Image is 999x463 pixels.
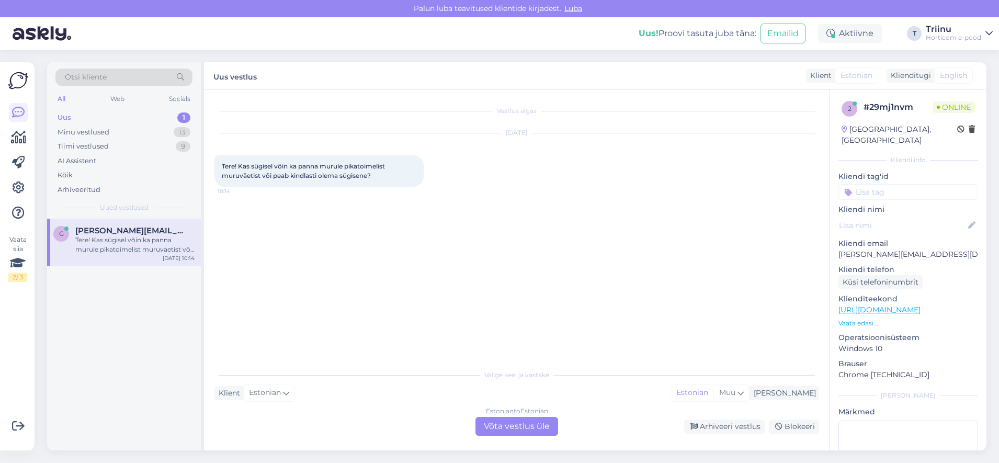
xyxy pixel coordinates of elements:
p: Operatsioonisüsteem [838,332,978,343]
span: Online [933,101,975,113]
div: Socials [167,92,192,106]
span: 10:14 [218,187,257,195]
label: Uus vestlus [213,69,257,83]
div: [DATE] [214,128,819,138]
div: Aktiivne [818,24,882,43]
p: Kliendi telefon [838,264,978,275]
div: Kõik [58,170,73,180]
div: Arhiveeri vestlus [684,420,765,434]
div: Minu vestlused [58,127,109,138]
span: Estonian [249,387,281,399]
p: Brauser [838,358,978,369]
div: Küsi telefoninumbrit [838,275,923,289]
div: Web [108,92,127,106]
span: Muu [719,388,735,397]
div: Blokeeri [769,420,819,434]
div: Arhiveeritud [58,185,100,195]
div: Estonian [671,385,713,401]
div: 9 [176,141,190,152]
div: [GEOGRAPHIC_DATA], [GEOGRAPHIC_DATA] [842,124,957,146]
p: Klienditeekond [838,293,978,304]
p: Märkmed [838,406,978,417]
div: Klient [214,388,240,399]
span: Luba [561,4,585,13]
span: 2 [848,105,852,112]
b: Uus! [639,28,659,38]
span: g [59,230,64,238]
div: 13 [174,127,190,138]
div: AI Assistent [58,156,96,166]
p: Vaata edasi ... [838,319,978,328]
button: Emailid [760,24,805,43]
div: Klient [806,70,832,81]
div: [DATE] 10:14 [163,254,195,262]
p: Kliendi email [838,238,978,249]
div: Tere! Kas sügisel võin ka panna murule pikatoimelist muruväetist või peab kindlasti olema sügisene? [75,235,195,254]
span: Otsi kliente [65,72,107,83]
div: Vaata siia [8,235,27,282]
div: Klienditugi [887,70,931,81]
div: Vestlus algas [214,106,819,116]
div: T [907,26,922,41]
div: Tiimi vestlused [58,141,109,152]
span: Tere! Kas sügisel võin ka panna murule pikatoimelist muruväetist või peab kindlasti olema sügisene? [222,162,387,179]
div: 2 / 3 [8,273,27,282]
span: gerta.noormäe@gmail.com [75,226,184,235]
div: # 29mj1nvm [864,101,933,114]
div: 1 [177,112,190,123]
a: [URL][DOMAIN_NAME] [838,305,921,314]
div: Uus [58,112,71,123]
p: Kliendi tag'id [838,171,978,182]
div: All [55,92,67,106]
a: TriinuHorticom e-pood [926,25,993,42]
p: [PERSON_NAME][EMAIL_ADDRESS][DOMAIN_NAME] [838,249,978,260]
div: Horticom e-pood [926,33,981,42]
div: Kliendi info [838,155,978,165]
span: Estonian [841,70,872,81]
div: Triinu [926,25,981,33]
input: Lisa nimi [839,220,966,231]
p: Kliendi nimi [838,204,978,215]
input: Lisa tag [838,184,978,200]
span: English [940,70,967,81]
p: Windows 10 [838,343,978,354]
p: Chrome [TECHNICAL_ID] [838,369,978,380]
div: Proovi tasuta juba täna: [639,27,756,40]
div: [PERSON_NAME] [750,388,816,399]
span: Uued vestlused [100,203,149,212]
div: Valige keel ja vastake [214,370,819,380]
div: [PERSON_NAME] [838,391,978,400]
img: Askly Logo [8,71,28,91]
div: Estonian to Estonian [486,406,548,416]
div: Võta vestlus üle [475,417,558,436]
